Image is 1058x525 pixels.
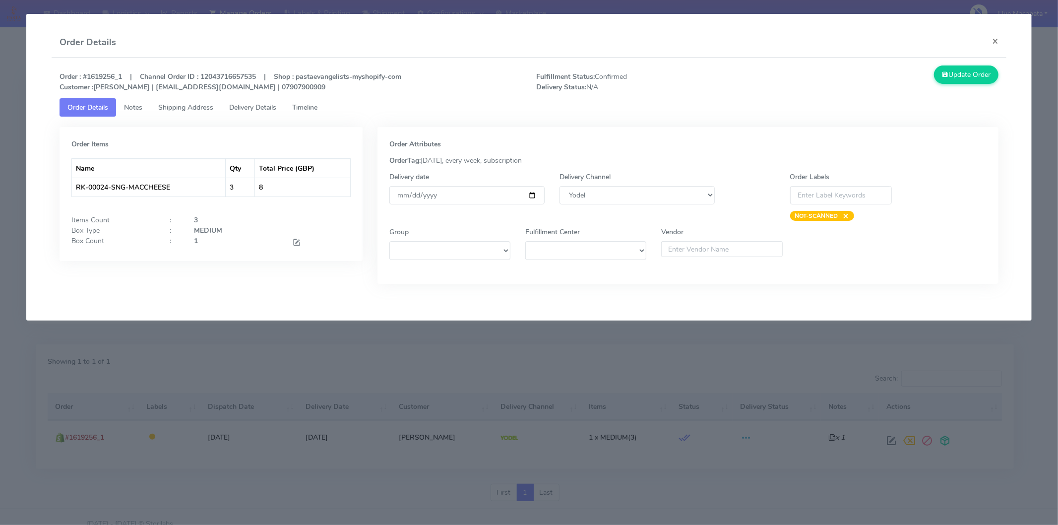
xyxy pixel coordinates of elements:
[162,215,187,225] div: :
[661,241,782,257] input: Enter Vendor Name
[389,172,429,182] label: Delivery date
[124,103,142,112] span: Notes
[795,212,838,220] strong: NOT-SCANNED
[790,172,830,182] label: Order Labels
[838,211,849,221] span: ×
[661,227,684,237] label: Vendor
[226,159,255,178] th: Qty
[67,103,108,112] span: Order Details
[525,227,580,237] label: Fulfillment Center
[162,225,187,236] div: :
[255,159,350,178] th: Total Price (GBP)
[194,236,198,246] strong: 1
[72,178,226,197] td: RK-00024-SNG-MACCHEESE
[194,215,198,225] strong: 3
[536,72,595,81] strong: Fulfillment Status:
[72,159,226,178] th: Name
[162,236,187,249] div: :
[60,98,998,117] ul: Tabs
[382,155,994,166] div: [DATE], every week, subscription
[64,225,162,236] div: Box Type
[60,82,93,92] strong: Customer :
[389,227,409,237] label: Group
[984,28,1006,54] button: Close
[158,103,213,112] span: Shipping Address
[229,103,276,112] span: Delivery Details
[560,172,611,182] label: Delivery Channel
[60,72,401,92] strong: Order : #1619256_1 | Channel Order ID : 12043716657535 | Shop : pastaevangelists-myshopify-com [P...
[71,139,109,149] strong: Order Items
[60,36,116,49] h4: Order Details
[194,226,222,235] strong: MEDIUM
[389,139,441,149] strong: Order Attributes
[790,186,892,204] input: Enter Label Keywords
[255,178,350,197] td: 8
[536,82,586,92] strong: Delivery Status:
[226,178,255,197] td: 3
[529,71,767,92] span: Confirmed N/A
[292,103,317,112] span: Timeline
[64,236,162,249] div: Box Count
[934,66,998,84] button: Update Order
[389,156,421,165] strong: OrderTag:
[64,215,162,225] div: Items Count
